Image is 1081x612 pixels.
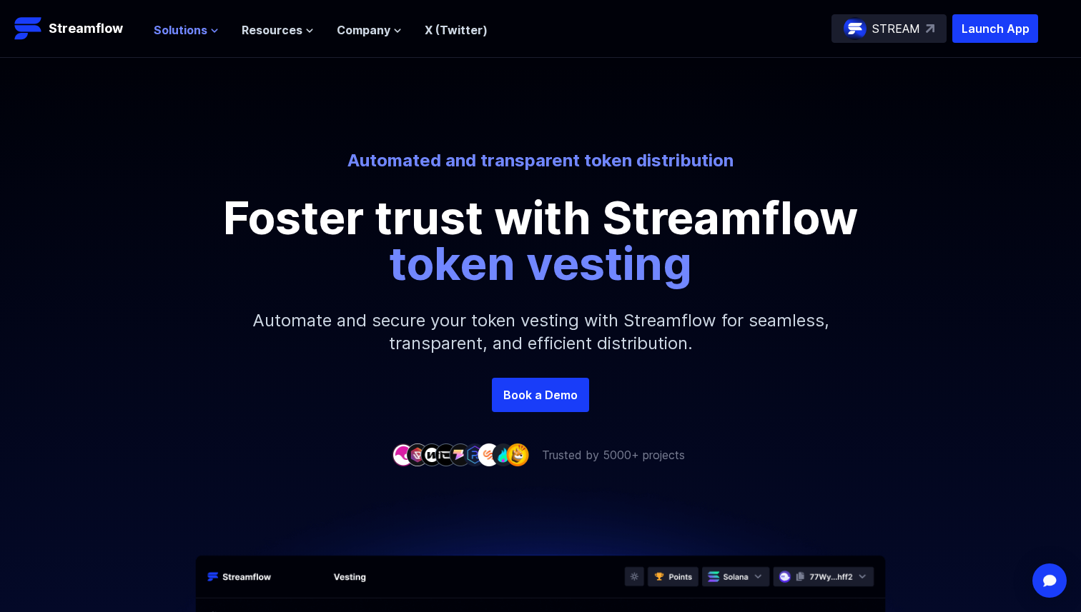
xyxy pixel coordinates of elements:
a: Book a Demo [492,378,589,412]
p: Automate and secure your token vesting with Streamflow for seamless, transparent, and efficient d... [233,286,848,378]
button: Launch App [952,14,1038,43]
span: Company [337,21,390,39]
img: streamflow-logo-circle.png [844,17,867,40]
span: Resources [242,21,302,39]
p: Streamflow [49,19,123,39]
span: Solutions [154,21,207,39]
img: company-8 [492,443,515,466]
button: Company [337,21,402,39]
span: token vesting [389,236,692,291]
a: X (Twitter) [425,23,488,37]
img: company-5 [449,443,472,466]
a: Streamflow [14,14,139,43]
img: company-2 [406,443,429,466]
img: company-6 [463,443,486,466]
p: Automated and transparent token distribution [144,149,937,172]
img: company-1 [392,443,415,466]
img: company-4 [435,443,458,466]
p: Trusted by 5000+ projects [542,446,685,463]
button: Resources [242,21,314,39]
button: Solutions [154,21,219,39]
img: Streamflow Logo [14,14,43,43]
img: company-9 [506,443,529,466]
div: Open Intercom Messenger [1032,563,1067,598]
p: STREAM [872,20,920,37]
p: Foster trust with Streamflow [219,195,862,286]
img: company-3 [420,443,443,466]
a: STREAM [831,14,947,43]
img: company-7 [478,443,500,466]
img: top-right-arrow.svg [926,24,934,33]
